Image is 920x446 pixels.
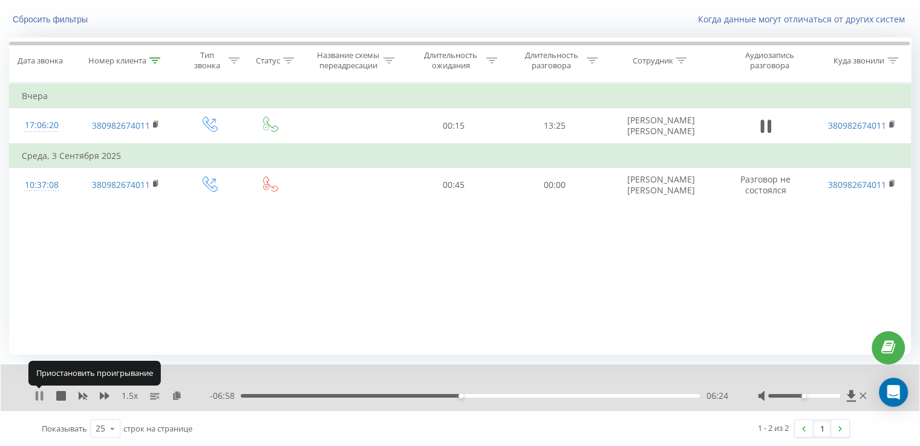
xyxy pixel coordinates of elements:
a: 380982674011 [828,179,886,190]
span: Показывать [42,423,87,434]
td: [PERSON_NAME] [PERSON_NAME] [605,167,717,202]
div: Название схемы переадресации [316,50,380,71]
div: Дата звонка [18,56,63,66]
a: 380982674011 [828,120,886,131]
div: Длительность разговора [519,50,584,71]
div: Сотрудник [632,56,673,66]
span: 1.5 x [122,390,138,402]
div: Номер клиента [88,56,146,66]
div: Accessibility label [801,393,806,398]
div: Accessibility label [458,393,463,398]
td: Вчера [10,84,911,108]
td: 00:45 [403,167,504,202]
div: Куда звонили [834,56,884,66]
div: 10:37:08 [22,173,62,197]
a: Когда данные могут отличаться от других систем [698,13,911,25]
div: 17:06:20 [22,114,62,137]
div: 25 [96,422,105,435]
td: 00:00 [504,167,604,202]
a: 380982674011 [92,120,150,131]
div: 1 - 2 из 2 [758,422,789,434]
td: [PERSON_NAME] [PERSON_NAME] [605,108,717,144]
span: 06:24 [706,390,728,402]
button: Сбросить фильтры [9,14,94,25]
div: Приостановить проигрывание [28,361,161,385]
td: Среда, 3 Сентября 2025 [10,144,911,168]
span: Разговор не состоялся [740,173,791,196]
td: 13:25 [504,108,604,144]
span: - 06:58 [210,390,241,402]
div: Open Intercom Messenger [879,378,908,407]
a: 1 [813,420,831,437]
div: Длительность ожидания [419,50,483,71]
div: Тип звонка [189,50,226,71]
div: Статус [256,56,280,66]
a: 380982674011 [92,179,150,190]
div: Аудиозапись разговора [730,50,809,71]
td: 00:15 [403,108,504,144]
span: строк на странице [123,423,192,434]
